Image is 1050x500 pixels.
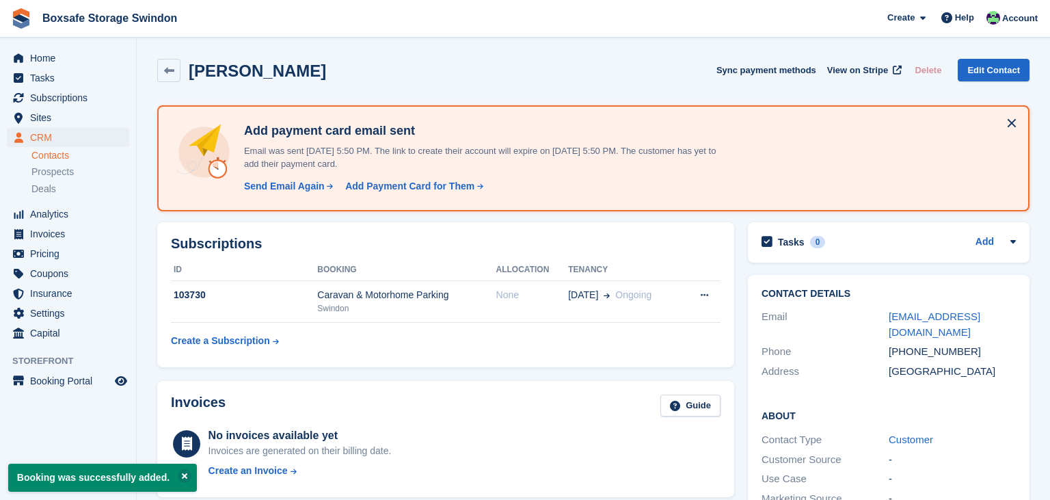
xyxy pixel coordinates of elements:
[958,59,1029,81] a: Edit Contact
[30,68,112,88] span: Tasks
[171,328,279,354] a: Create a Subscription
[30,371,112,391] span: Booking Portal
[239,144,717,171] p: Email was sent [DATE] 5:50 PM. The link to create their account will expire on [DATE] 5:50 PM. Th...
[822,59,904,81] a: View on Stripe
[7,108,129,127] a: menu
[7,49,129,68] a: menu
[7,68,129,88] a: menu
[31,166,74,179] span: Prospects
[7,224,129,244] a: menu
[762,408,1016,422] h2: About
[30,49,112,68] span: Home
[7,205,129,224] a: menu
[1002,12,1038,25] span: Account
[660,395,721,417] a: Guide
[8,464,197,492] p: Booking was successfully added.
[7,244,129,263] a: menu
[30,264,112,283] span: Coupons
[716,59,816,81] button: Sync payment methods
[11,8,31,29] img: stora-icon-8386f47178a22dfd0bd8f6a31ec36ba5ce8667c1dd55bd0f319d3a0aa187defe.svg
[345,179,474,194] div: Add Payment Card for Them
[31,165,129,179] a: Prospects
[986,11,1000,25] img: Kim Virabi
[7,304,129,323] a: menu
[30,205,112,224] span: Analytics
[171,395,226,417] h2: Invoices
[30,88,112,107] span: Subscriptions
[827,64,888,77] span: View on Stripe
[171,334,270,348] div: Create a Subscription
[7,128,129,147] a: menu
[30,224,112,244] span: Invoices
[887,11,915,25] span: Create
[31,149,129,162] a: Contacts
[496,259,569,281] th: Allocation
[7,284,129,303] a: menu
[7,371,129,391] a: menu
[810,236,826,248] div: 0
[30,284,112,303] span: Insurance
[762,364,889,380] div: Address
[955,11,974,25] span: Help
[113,373,129,389] a: Preview store
[762,452,889,468] div: Customer Source
[37,7,183,29] a: Boxsafe Storage Swindon
[615,289,651,300] span: Ongoing
[496,288,569,302] div: None
[568,259,682,281] th: Tenancy
[340,179,485,194] a: Add Payment Card for Them
[7,88,129,107] a: menu
[762,289,1016,300] h2: Contact Details
[12,354,136,368] span: Storefront
[30,244,112,263] span: Pricing
[889,344,1016,360] div: [PHONE_NUMBER]
[762,471,889,487] div: Use Case
[317,302,496,315] div: Swindon
[171,288,317,302] div: 103730
[244,179,325,194] div: Send Email Again
[889,452,1016,468] div: -
[30,128,112,147] span: CRM
[171,236,721,252] h2: Subscriptions
[7,264,129,283] a: menu
[317,288,496,302] div: Caravan & Motorhome Parking
[208,464,288,478] div: Create an Invoice
[889,311,980,338] a: [EMAIL_ADDRESS][DOMAIN_NAME]
[31,183,56,196] span: Deals
[762,344,889,360] div: Phone
[30,304,112,323] span: Settings
[189,62,326,80] h2: [PERSON_NAME]
[909,59,947,81] button: Delete
[171,259,317,281] th: ID
[889,471,1016,487] div: -
[175,123,233,181] img: add-payment-card-4dbda4983b697a7845d177d07a5d71e8a16f1ec00487972de202a45f1e8132f5.svg
[762,432,889,448] div: Contact Type
[762,309,889,340] div: Email
[568,288,598,302] span: [DATE]
[30,108,112,127] span: Sites
[975,235,994,250] a: Add
[7,324,129,343] a: menu
[317,259,496,281] th: Booking
[208,427,392,444] div: No invoices available yet
[778,236,805,248] h2: Tasks
[208,444,392,458] div: Invoices are generated on their billing date.
[31,182,129,196] a: Deals
[889,364,1016,380] div: [GEOGRAPHIC_DATA]
[30,324,112,343] span: Capital
[239,123,717,139] h4: Add payment card email sent
[208,464,392,478] a: Create an Invoice
[889,434,933,445] a: Customer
